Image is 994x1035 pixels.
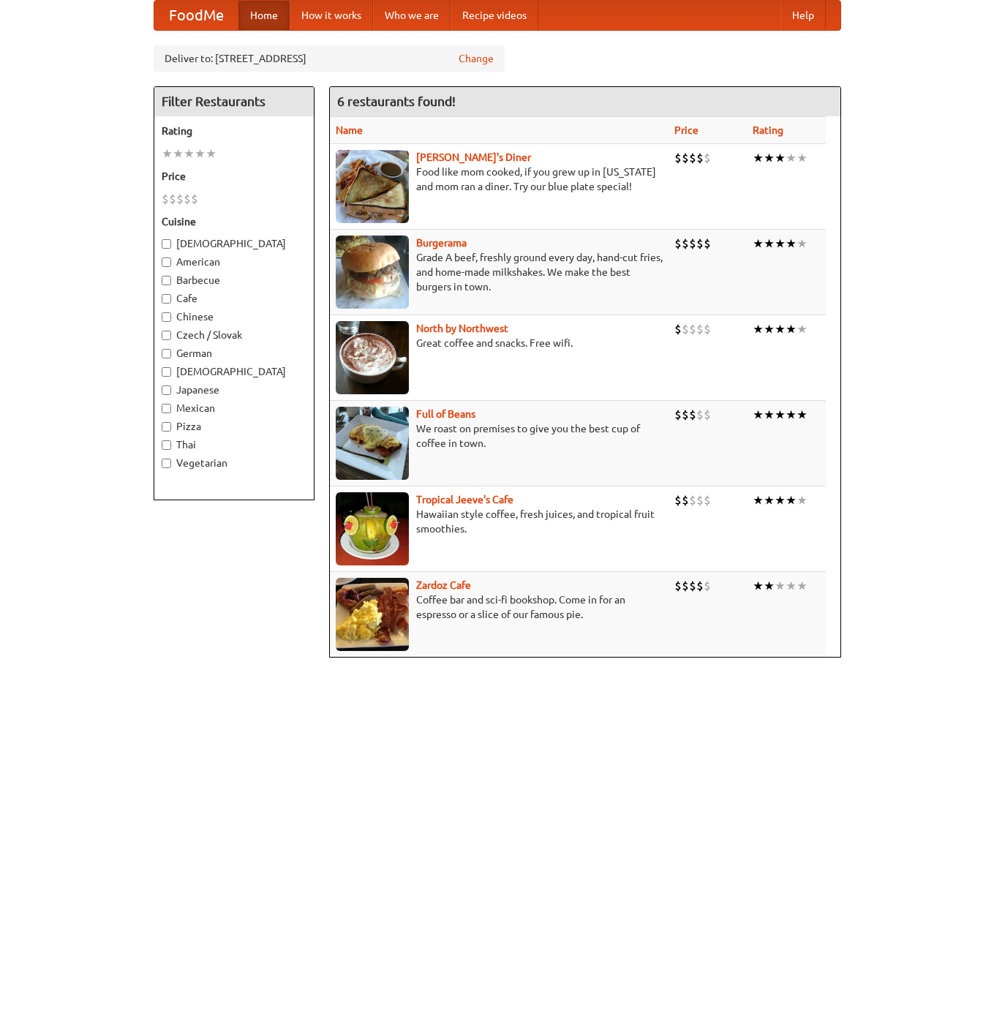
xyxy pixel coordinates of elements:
[206,146,217,162] li: ★
[764,407,775,423] li: ★
[797,236,807,252] li: ★
[162,146,173,162] li: ★
[753,124,783,136] a: Rating
[336,578,409,651] img: zardoz.jpg
[797,578,807,594] li: ★
[797,321,807,337] li: ★
[775,578,786,594] li: ★
[696,321,704,337] li: $
[704,236,711,252] li: $
[162,331,171,340] input: Czech / Slovak
[704,492,711,508] li: $
[162,440,171,450] input: Thai
[336,407,409,480] img: beans.jpg
[162,459,171,468] input: Vegetarian
[162,419,306,434] label: Pizza
[162,383,306,397] label: Japanese
[682,578,689,594] li: $
[337,94,456,108] ng-pluralize: 6 restaurants found!
[154,1,238,30] a: FoodMe
[682,150,689,166] li: $
[162,191,169,207] li: $
[162,349,171,358] input: German
[753,407,764,423] li: ★
[162,214,306,229] h5: Cuisine
[154,45,505,72] div: Deliver to: [STREET_ADDRESS]
[674,492,682,508] li: $
[696,150,704,166] li: $
[696,578,704,594] li: $
[682,492,689,508] li: $
[696,492,704,508] li: $
[162,169,306,184] h5: Price
[336,492,409,565] img: jeeves.jpg
[786,321,797,337] li: ★
[162,367,171,377] input: [DEMOGRAPHIC_DATA]
[162,312,171,322] input: Chinese
[786,236,797,252] li: ★
[162,404,171,413] input: Mexican
[162,401,306,415] label: Mexican
[753,150,764,166] li: ★
[753,492,764,508] li: ★
[674,236,682,252] li: $
[336,236,409,309] img: burgerama.jpg
[416,151,531,163] a: [PERSON_NAME]'s Diner
[162,328,306,342] label: Czech / Slovak
[797,407,807,423] li: ★
[775,407,786,423] li: ★
[169,191,176,207] li: $
[162,422,171,432] input: Pizza
[704,407,711,423] li: $
[764,492,775,508] li: ★
[416,408,475,420] a: Full of Beans
[336,165,663,194] p: Food like mom cooked, if you grew up in [US_STATE] and mom ran a diner. Try our blue plate special!
[162,276,171,285] input: Barbecue
[416,494,513,505] a: Tropical Jeeve's Cafe
[753,236,764,252] li: ★
[162,437,306,452] label: Thai
[416,579,471,591] a: Zardoz Cafe
[162,236,306,251] label: [DEMOGRAPHIC_DATA]
[764,150,775,166] li: ★
[797,492,807,508] li: ★
[682,236,689,252] li: $
[764,578,775,594] li: ★
[154,87,314,116] h4: Filter Restaurants
[290,1,373,30] a: How it works
[775,150,786,166] li: ★
[704,578,711,594] li: $
[696,407,704,423] li: $
[674,578,682,594] li: $
[674,124,699,136] a: Price
[416,237,467,249] a: Burgerama
[173,146,184,162] li: ★
[184,146,195,162] li: ★
[682,321,689,337] li: $
[786,578,797,594] li: ★
[191,191,198,207] li: $
[162,309,306,324] label: Chinese
[696,236,704,252] li: $
[764,321,775,337] li: ★
[689,492,696,508] li: $
[336,124,363,136] a: Name
[162,291,306,306] label: Cafe
[416,323,508,334] a: North by Northwest
[674,321,682,337] li: $
[704,321,711,337] li: $
[786,492,797,508] li: ★
[775,236,786,252] li: ★
[753,578,764,594] li: ★
[184,191,191,207] li: $
[336,507,663,536] p: Hawaiian style coffee, fresh juices, and tropical fruit smoothies.
[764,236,775,252] li: ★
[162,385,171,395] input: Japanese
[373,1,451,30] a: Who we are
[162,255,306,269] label: American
